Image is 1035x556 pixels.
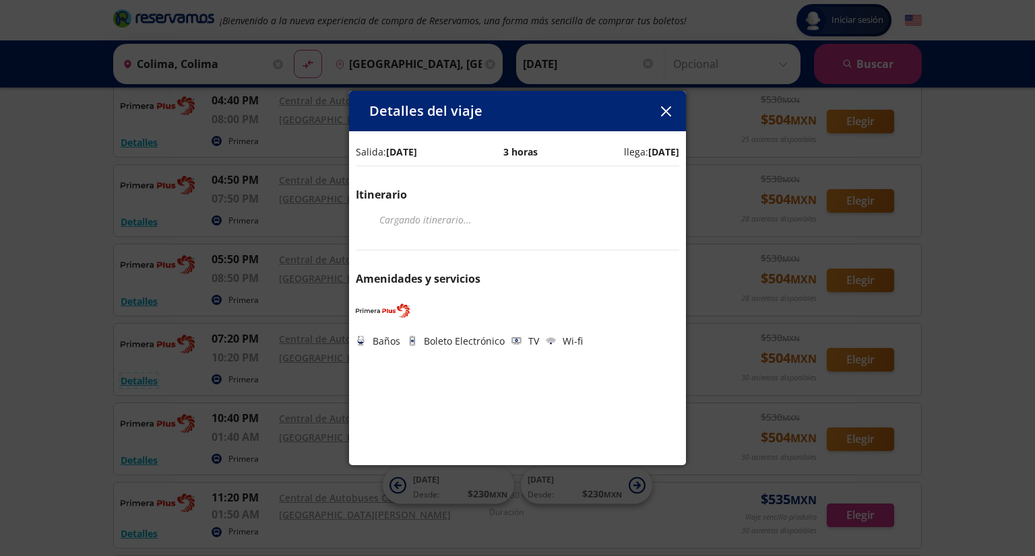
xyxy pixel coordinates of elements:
[624,145,679,159] p: llega:
[386,145,417,158] b: [DATE]
[369,101,482,121] p: Detalles del viaje
[379,213,472,226] em: Cargando itinerario ...
[373,334,400,348] p: Baños
[503,145,538,159] p: 3 horas
[528,334,539,348] p: TV
[424,334,505,348] p: Boleto Electrónico
[356,271,679,287] p: Amenidades y servicios
[356,145,417,159] p: Salida:
[356,300,410,320] img: PRIMERA PLUS
[648,145,679,158] b: [DATE]
[563,334,583,348] p: Wi-fi
[356,186,679,203] p: Itinerario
